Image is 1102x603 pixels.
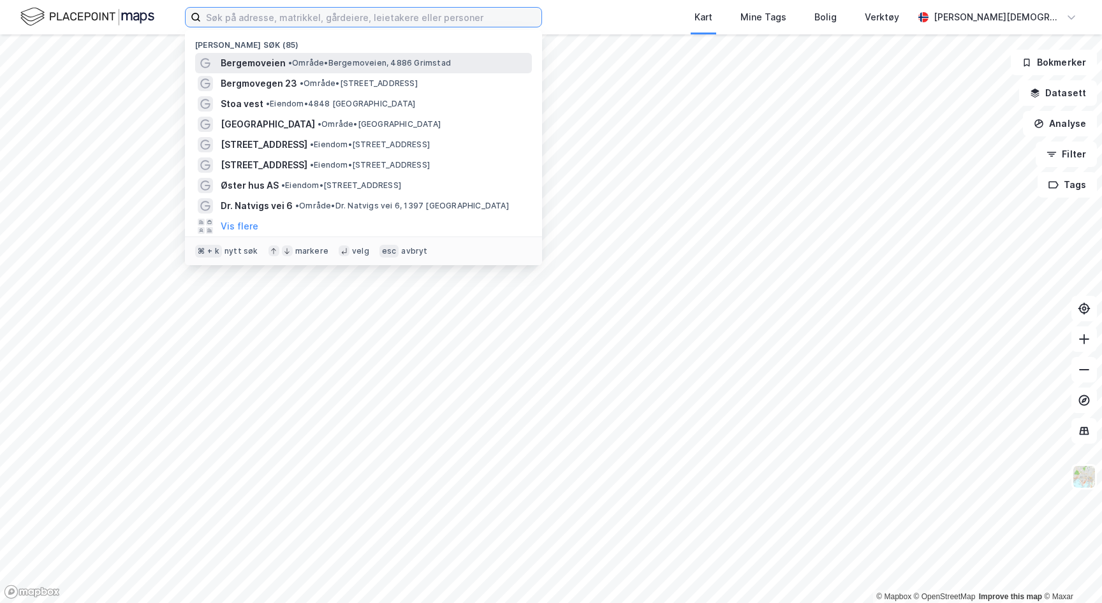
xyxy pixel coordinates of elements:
[352,246,369,256] div: velg
[221,178,279,193] span: Øster hus AS
[876,592,911,601] a: Mapbox
[281,180,285,190] span: •
[221,137,307,152] span: [STREET_ADDRESS]
[221,76,297,91] span: Bergmovegen 23
[1038,542,1102,603] iframe: Chat Widget
[379,245,399,258] div: esc
[318,119,441,129] span: Område • [GEOGRAPHIC_DATA]
[4,585,60,599] a: Mapbox homepage
[934,10,1061,25] div: [PERSON_NAME][DEMOGRAPHIC_DATA]
[221,55,286,71] span: Bergemoveien
[318,119,321,129] span: •
[288,58,451,68] span: Område • Bergemoveien, 4886 Grimstad
[295,201,509,211] span: Område • Dr. Natvigs vei 6, 1397 [GEOGRAPHIC_DATA]
[185,30,542,53] div: [PERSON_NAME] søk (85)
[221,117,315,132] span: [GEOGRAPHIC_DATA]
[281,180,401,191] span: Eiendom • [STREET_ADDRESS]
[401,246,427,256] div: avbryt
[224,246,258,256] div: nytt søk
[266,99,415,109] span: Eiendom • 4848 [GEOGRAPHIC_DATA]
[221,198,293,214] span: Dr. Natvigs vei 6
[266,99,270,108] span: •
[740,10,786,25] div: Mine Tags
[310,140,430,150] span: Eiendom • [STREET_ADDRESS]
[814,10,837,25] div: Bolig
[865,10,899,25] div: Verktøy
[310,160,314,170] span: •
[1038,542,1102,603] div: Kontrollprogram for chat
[201,8,541,27] input: Søk på adresse, matrikkel, gårdeiere, leietakere eller personer
[221,219,258,234] button: Vis flere
[1019,80,1097,106] button: Datasett
[1036,142,1097,167] button: Filter
[1038,172,1097,198] button: Tags
[221,96,263,112] span: Stoa vest
[1011,50,1097,75] button: Bokmerker
[914,592,976,601] a: OpenStreetMap
[300,78,418,89] span: Område • [STREET_ADDRESS]
[288,58,292,68] span: •
[979,592,1042,601] a: Improve this map
[195,245,222,258] div: ⌘ + k
[694,10,712,25] div: Kart
[1023,111,1097,136] button: Analyse
[310,140,314,149] span: •
[1072,465,1096,489] img: Z
[295,201,299,210] span: •
[20,6,154,28] img: logo.f888ab2527a4732fd821a326f86c7f29.svg
[295,246,328,256] div: markere
[310,160,430,170] span: Eiendom • [STREET_ADDRESS]
[300,78,304,88] span: •
[221,157,307,173] span: [STREET_ADDRESS]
